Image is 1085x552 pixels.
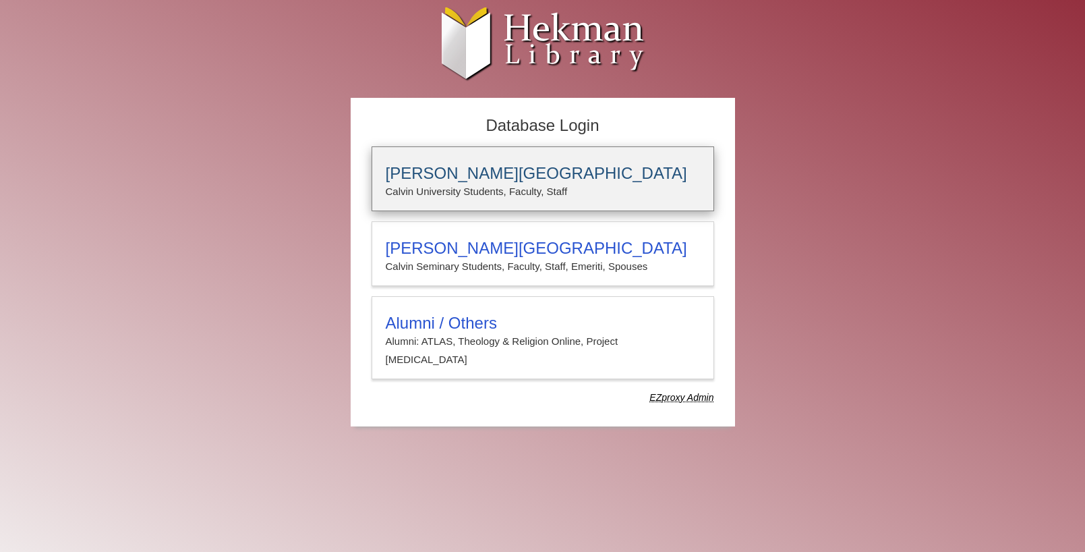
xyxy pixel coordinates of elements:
h3: [PERSON_NAME][GEOGRAPHIC_DATA] [386,164,700,183]
h2: Database Login [365,112,721,140]
a: [PERSON_NAME][GEOGRAPHIC_DATA]Calvin Seminary Students, Faculty, Staff, Emeriti, Spouses [372,221,714,286]
p: Calvin Seminary Students, Faculty, Staff, Emeriti, Spouses [386,258,700,275]
dfn: Use Alumni login [649,392,713,403]
p: Alumni: ATLAS, Theology & Religion Online, Project [MEDICAL_DATA] [386,333,700,368]
h3: Alumni / Others [386,314,700,333]
p: Calvin University Students, Faculty, Staff [386,183,700,200]
a: [PERSON_NAME][GEOGRAPHIC_DATA]Calvin University Students, Faculty, Staff [372,146,714,211]
h3: [PERSON_NAME][GEOGRAPHIC_DATA] [386,239,700,258]
summary: Alumni / OthersAlumni: ATLAS, Theology & Religion Online, Project [MEDICAL_DATA] [386,314,700,368]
